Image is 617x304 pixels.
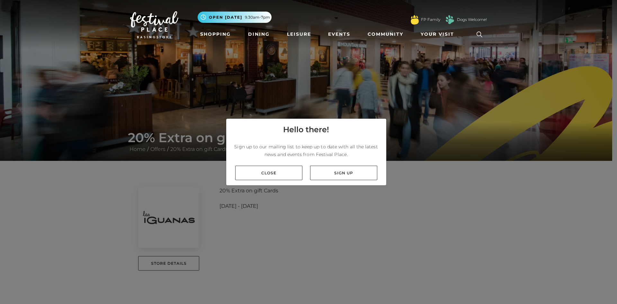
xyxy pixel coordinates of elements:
span: 9.30am-7pm [245,14,270,20]
a: Shopping [198,28,233,40]
a: Events [326,28,353,40]
a: Close [235,166,302,180]
a: Leisure [284,28,314,40]
img: Festival Place Logo [130,11,178,38]
span: Your Visit [421,31,454,38]
p: Sign up to our mailing list to keep up to date with all the latest news and events from Festival ... [231,143,381,158]
a: Community [365,28,406,40]
a: FP Family [421,17,440,23]
a: Sign up [310,166,377,180]
button: Open [DATE] 9.30am-7pm [198,12,272,23]
a: Your Visit [418,28,460,40]
a: Dining [246,28,272,40]
span: Open [DATE] [209,14,242,20]
h4: Hello there! [283,124,329,135]
a: Dogs Welcome! [457,17,487,23]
